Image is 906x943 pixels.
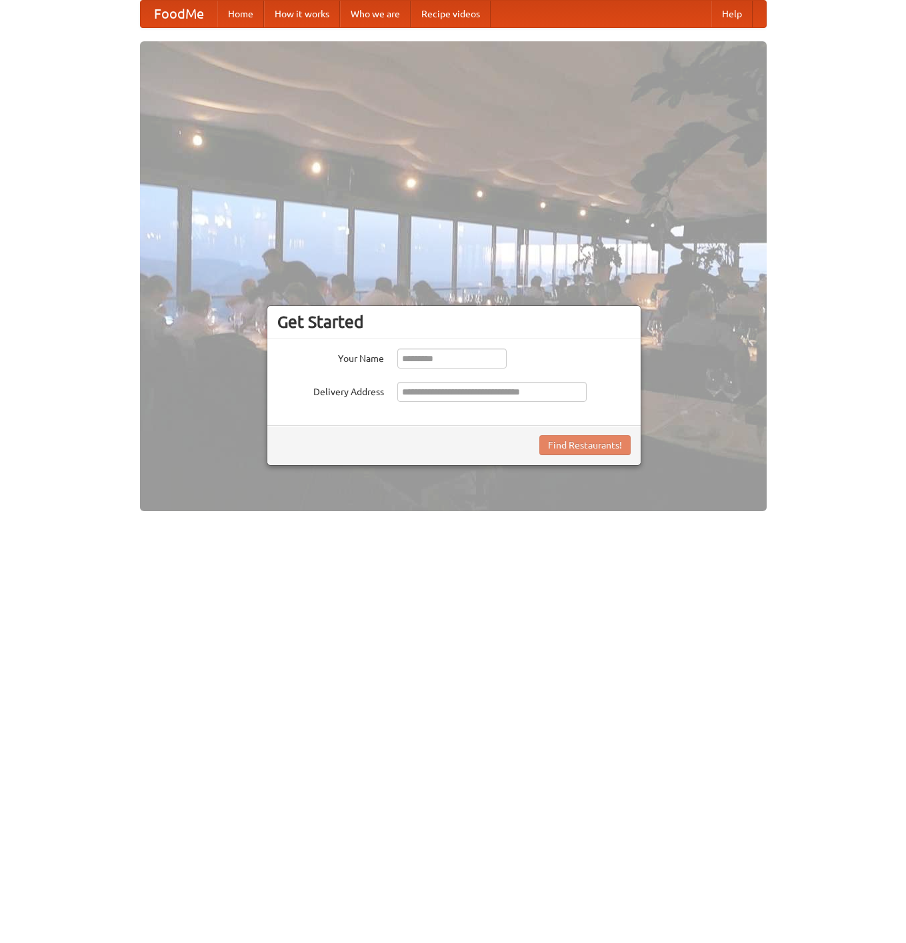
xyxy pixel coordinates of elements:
[277,312,631,332] h3: Get Started
[277,349,384,365] label: Your Name
[539,435,631,455] button: Find Restaurants!
[277,382,384,399] label: Delivery Address
[340,1,411,27] a: Who we are
[217,1,264,27] a: Home
[411,1,491,27] a: Recipe videos
[264,1,340,27] a: How it works
[141,1,217,27] a: FoodMe
[711,1,753,27] a: Help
